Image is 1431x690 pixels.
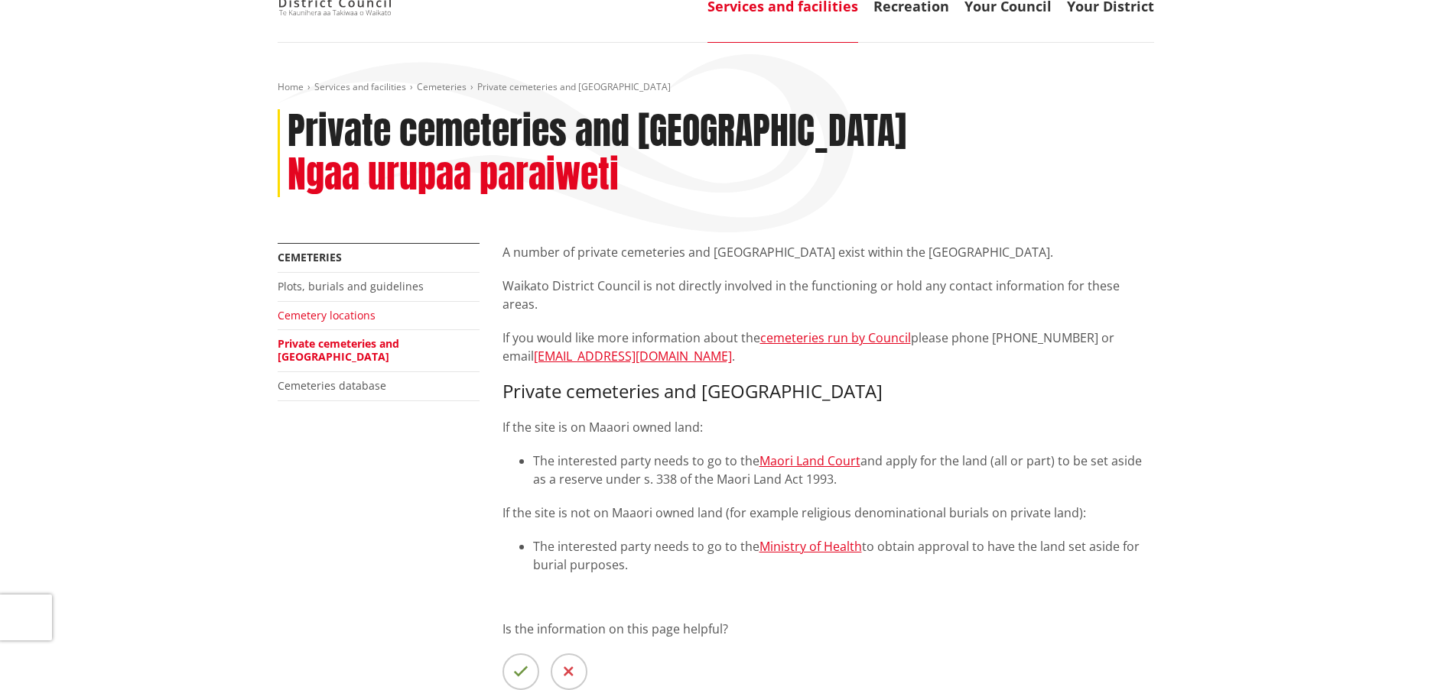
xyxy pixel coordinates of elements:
[278,250,342,264] a: Cemeteries
[759,452,860,469] a: Maori Land Court
[477,80,671,93] span: Private cemeteries and [GEOGRAPHIC_DATA]
[288,109,906,154] h1: Private cemeteries and [GEOGRAPHIC_DATA]
[534,348,732,364] a: [EMAIL_ADDRESS][DOMAIN_NAME]
[533,537,1154,574] li: The interested party needs to go to the to obtain approval to have the land set aside for burial ...
[533,452,1154,488] li: The interested party needs to go to the and apply for the land (all or part) to be set aside as a...
[502,243,1154,261] p: A number of private cemeteries and [GEOGRAPHIC_DATA] exist within the [GEOGRAPHIC_DATA].
[502,277,1154,313] p: Waikato District Council is not directly involved in the functioning or hold any contact informat...
[502,504,1154,522] p: If the site is not on Maaori owned land (for example religious denominational burials on private ...
[278,279,424,293] a: Plots, burials and guidelines
[278,336,399,364] a: Private cemeteries and [GEOGRAPHIC_DATA]
[288,153,619,197] h2: Ngaa urupaa paraiweti
[502,418,1154,436] p: If the site is on Maaori owned land:
[502,329,1154,365] p: If you would like more information about the please phone [PHONE_NUMBER] or email .
[502,381,1154,403] h3: Private cemeteries and [GEOGRAPHIC_DATA]
[1361,626,1416,681] iframe: Messenger Launcher
[278,308,376,322] a: Cemetery locations
[278,378,386,393] a: Cemeteries database
[278,81,1154,94] nav: breadcrumb
[314,80,406,93] a: Services and facilities
[278,80,304,93] a: Home
[760,329,911,346] a: cemeteries run by Council
[417,80,467,93] a: Cemeteries
[502,620,1154,638] p: Is the information on this page helpful?
[759,538,862,555] a: Ministry of Health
